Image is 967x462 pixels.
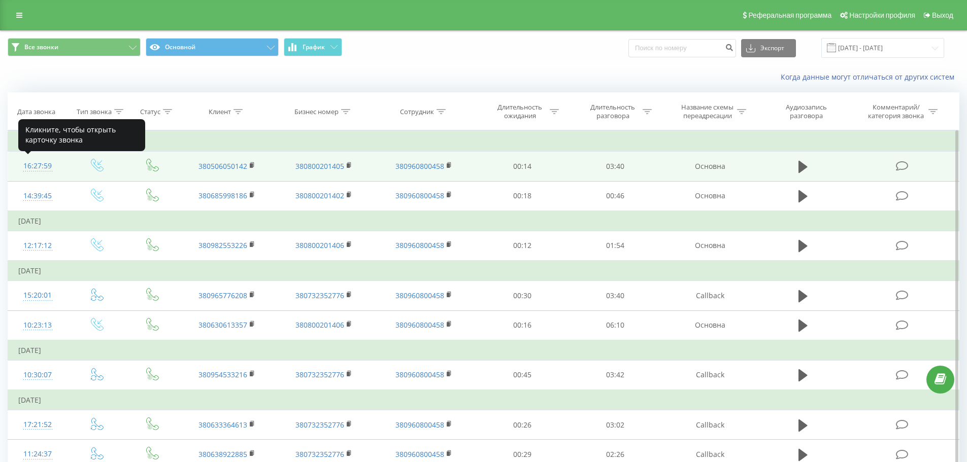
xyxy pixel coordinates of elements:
[569,310,662,340] td: 06:10
[476,181,569,211] td: 00:18
[661,360,758,390] td: Callback
[198,291,247,300] a: 380965776208
[146,38,279,56] button: Основной
[476,310,569,340] td: 00:16
[198,240,247,250] a: 380982553226
[395,191,444,200] a: 380960800458
[18,415,57,435] div: 17:21:52
[198,161,247,171] a: 380506050142
[295,191,344,200] a: 380800201402
[295,420,344,430] a: 380732352776
[18,156,57,176] div: 16:27:59
[295,320,344,330] a: 380800201406
[18,119,145,151] div: Кликните, чтобы открыть карточку звонка
[628,39,736,57] input: Поиск по номеру
[476,281,569,310] td: 00:30
[18,365,57,385] div: 10:30:07
[395,370,444,379] a: 380960800458
[198,191,247,200] a: 380685998186
[781,72,959,82] a: Когда данные могут отличаться от других систем
[395,449,444,459] a: 380960800458
[395,240,444,250] a: 380960800458
[395,161,444,171] a: 380960800458
[680,103,735,120] div: Название схемы переадресации
[294,108,339,116] div: Бизнес номер
[569,410,662,440] td: 03:02
[8,261,959,281] td: [DATE]
[295,291,344,300] a: 380732352776
[18,236,57,256] div: 12:17:12
[661,281,758,310] td: Callback
[476,360,569,390] td: 00:45
[8,390,959,410] td: [DATE]
[476,410,569,440] td: 00:26
[395,320,444,330] a: 380960800458
[569,152,662,181] td: 03:40
[569,231,662,261] td: 01:54
[569,181,662,211] td: 00:46
[8,211,959,231] td: [DATE]
[295,449,344,459] a: 380732352776
[849,11,915,19] span: Настройки профиля
[476,152,569,181] td: 00:14
[661,181,758,211] td: Основна
[773,103,839,120] div: Аудиозапись разговора
[748,11,831,19] span: Реферальная программа
[295,370,344,379] a: 380732352776
[140,108,160,116] div: Статус
[661,410,758,440] td: Callback
[741,39,796,57] button: Экспорт
[569,281,662,310] td: 03:40
[18,286,57,305] div: 15:20:01
[400,108,434,116] div: Сотрудник
[866,103,926,120] div: Комментарий/категория звонка
[586,103,640,120] div: Длительность разговора
[295,161,344,171] a: 380800201405
[209,108,231,116] div: Клиент
[24,43,58,51] span: Все звонки
[17,108,55,116] div: Дата звонка
[18,186,57,206] div: 14:39:45
[303,44,325,51] span: График
[395,420,444,430] a: 380960800458
[661,152,758,181] td: Основна
[198,420,247,430] a: 380633364613
[476,231,569,261] td: 00:12
[493,103,547,120] div: Длительность ожидания
[932,11,953,19] span: Выход
[661,231,758,261] td: Основна
[77,108,112,116] div: Тип звонка
[569,360,662,390] td: 03:42
[198,449,247,459] a: 380638922885
[8,131,959,152] td: [DATE]
[295,240,344,250] a: 380800201406
[284,38,342,56] button: График
[8,38,141,56] button: Все звонки
[198,320,247,330] a: 380630613357
[198,370,247,379] a: 380954533216
[661,310,758,340] td: Основна
[8,340,959,361] td: [DATE]
[18,315,57,335] div: 10:23:13
[395,291,444,300] a: 380960800458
